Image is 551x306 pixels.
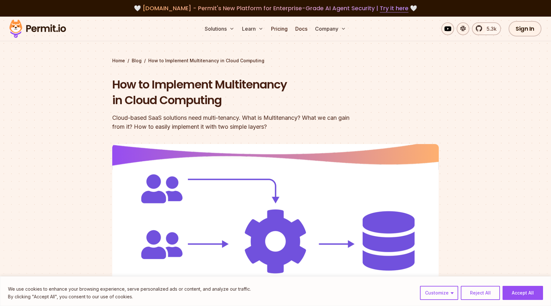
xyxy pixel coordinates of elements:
[8,293,251,301] p: By clicking "Accept All", you consent to our use of cookies.
[483,25,496,33] span: 5.3k
[503,286,543,300] button: Accept All
[15,4,536,13] div: 🤍 🤍
[112,57,125,64] a: Home
[268,22,290,35] a: Pricing
[202,22,237,35] button: Solutions
[8,285,251,293] p: We use cookies to enhance your browsing experience, serve personalized ads or content, and analyz...
[293,22,310,35] a: Docs
[132,57,142,64] a: Blog
[112,77,357,108] h1: How to Implement Multitenancy in Cloud Computing
[472,22,501,35] a: 5.3k
[380,4,408,12] a: Try it here
[312,22,349,35] button: Company
[509,21,541,36] a: Sign In
[112,57,439,64] div: / /
[112,113,357,131] div: Cloud-based SaaS solutions need multi-tenancy. What is Multitenancy? What we can gain from it? Ho...
[239,22,266,35] button: Learn
[143,4,408,12] span: [DOMAIN_NAME] - Permit's New Platform for Enterprise-Grade AI Agent Security |
[461,286,500,300] button: Reject All
[6,18,69,40] img: Permit logo
[420,286,458,300] button: Customize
